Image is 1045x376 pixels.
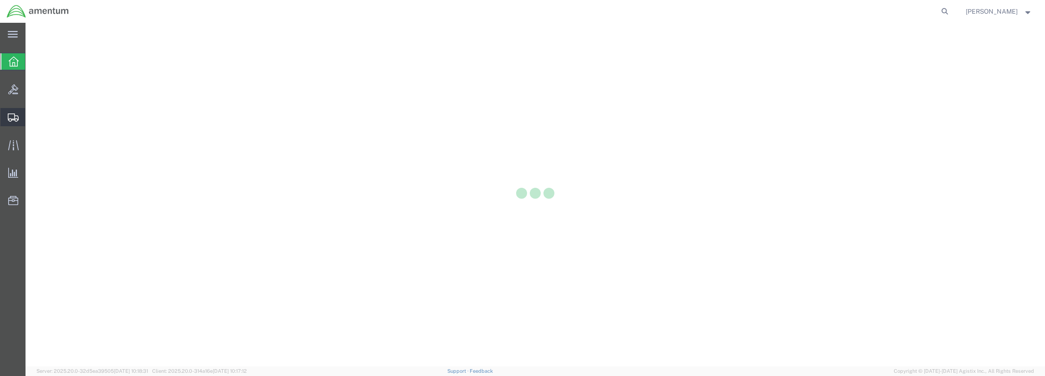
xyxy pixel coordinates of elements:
span: [DATE] 10:18:31 [114,368,148,374]
a: Feedback [470,368,493,374]
span: Client: 2025.20.0-314a16e [152,368,247,374]
span: Jared Ellis [966,6,1018,16]
span: [DATE] 10:17:12 [213,368,247,374]
span: Server: 2025.20.0-32d5ea39505 [36,368,148,374]
button: [PERSON_NAME] [965,6,1033,17]
img: logo [6,5,69,18]
span: Copyright © [DATE]-[DATE] Agistix Inc., All Rights Reserved [894,367,1034,375]
a: Support [447,368,470,374]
